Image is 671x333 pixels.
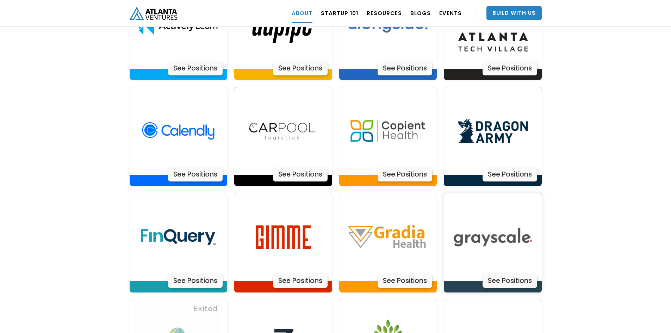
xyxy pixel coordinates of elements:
div: See Positions [378,167,432,181]
a: EVENTS [439,3,462,23]
a: ABOUT [292,3,312,23]
img: Actively Learn [449,87,537,175]
div: See Positions [168,274,223,288]
img: Actively Learn [134,193,222,281]
a: Actively LearnSee Positions [339,87,437,186]
div: See Positions [378,61,432,75]
img: Actively Learn [449,193,537,281]
img: Actively Learn [344,87,432,175]
img: Actively Learn [239,87,327,175]
div: See Positions [168,167,223,181]
a: Actively LearnSee Positions [234,193,332,292]
img: Actively Learn [134,87,222,175]
div: See Positions [273,274,328,288]
a: Actively LearnSee Positions [444,193,542,292]
img: Actively Learn [239,193,327,281]
a: Actively LearnSee Positions [130,193,228,292]
a: RESOURCES [367,3,402,23]
a: Actively LearnSee Positions [234,87,332,186]
div: See Positions [273,61,328,75]
a: Actively LearnSee Positions [339,193,437,292]
a: BLOGS [410,3,431,23]
a: Actively LearnSee Positions [444,87,542,186]
div: See Positions [168,61,223,75]
img: Actively Learn [344,193,432,281]
a: Actively LearnSee Positions [130,87,228,186]
a: Startup 101 [321,3,358,23]
div: See Positions [483,274,537,288]
div: See Positions [483,167,537,181]
div: See Positions [378,274,432,288]
div: See Positions [483,61,537,75]
a: Build With Us [486,6,542,20]
div: See Positions [273,167,328,181]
